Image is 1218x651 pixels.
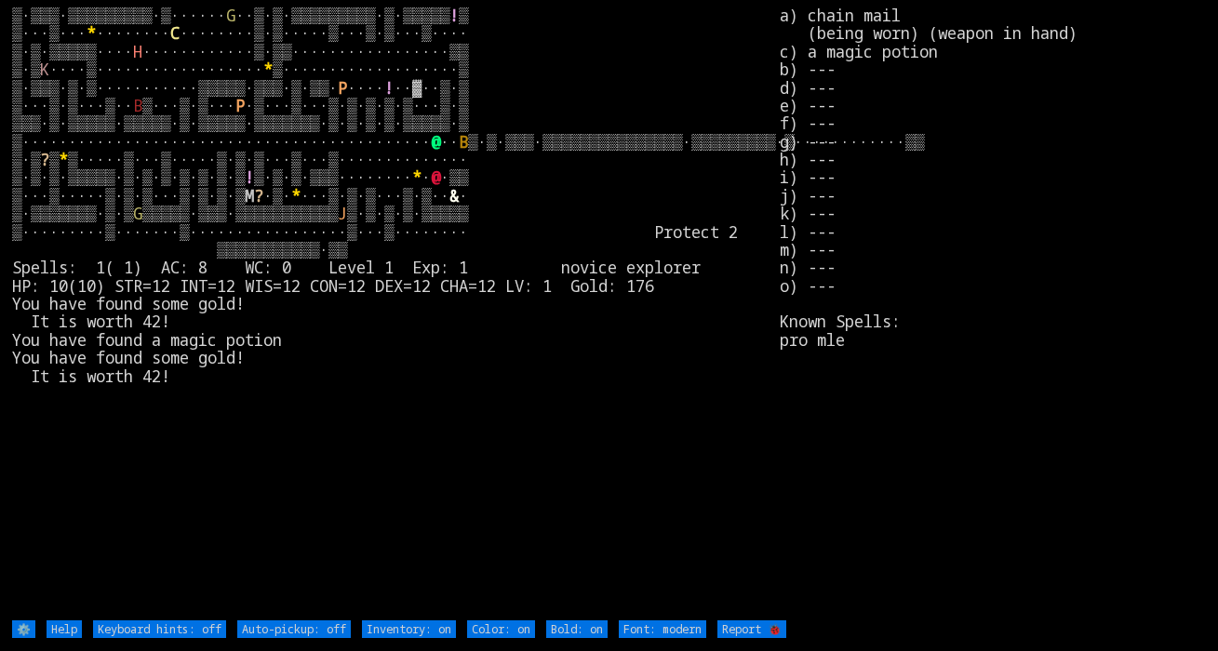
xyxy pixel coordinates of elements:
input: Color: on [467,620,535,638]
input: Report 🐞 [717,620,786,638]
font: P [235,95,245,116]
font: B [133,95,142,116]
input: Auto-pickup: off [237,620,351,638]
font: G [226,5,235,26]
font: ! [449,5,459,26]
stats: a) chain mail (being worn) (weapon in hand) c) a magic potion b) --- d) --- e) --- f) --- g) --- ... [780,7,1206,618]
font: B [459,131,468,153]
font: ? [40,149,49,170]
font: ? [254,185,263,206]
font: & [449,185,459,206]
font: C [170,22,180,44]
input: Font: modern [619,620,706,638]
font: ! [245,166,254,188]
input: Inventory: on [362,620,456,638]
input: Bold: on [546,620,608,638]
font: M [245,185,254,206]
font: J [338,203,347,224]
input: ⚙️ [12,620,35,638]
font: @ [431,131,440,153]
font: H [133,41,142,62]
font: P [338,77,347,99]
input: Keyboard hints: off [93,620,226,638]
font: ! [384,77,394,99]
font: G [133,203,142,224]
font: K [40,59,49,80]
larn: ▒·▒▒▒·▒▒▒▒▒▒▒▒▒·▒······ ··▒·▒·▒▒▒▒▒▒▒▒▒·▒·▒▒▒▒▒ ▒ ▒···▒··· ········ ········▒·▒·····▒···▒·▒···▒··... [12,7,780,618]
input: Help [47,620,82,638]
font: @ [431,166,440,188]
